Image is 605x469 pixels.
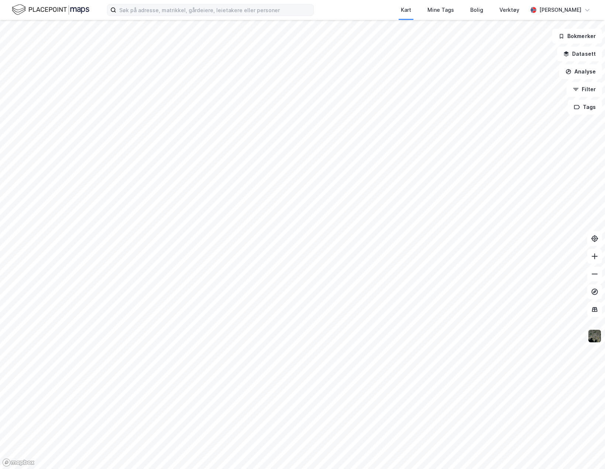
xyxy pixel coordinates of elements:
[499,6,519,14] div: Verktøy
[539,6,581,14] div: [PERSON_NAME]
[568,434,605,469] iframe: Chat Widget
[116,4,313,16] input: Søk på adresse, matrikkel, gårdeiere, leietakere eller personer
[12,3,89,16] img: logo.f888ab2527a4732fd821a326f86c7f29.svg
[470,6,483,14] div: Bolig
[427,6,454,14] div: Mine Tags
[401,6,411,14] div: Kart
[568,434,605,469] div: Kontrollprogram for chat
